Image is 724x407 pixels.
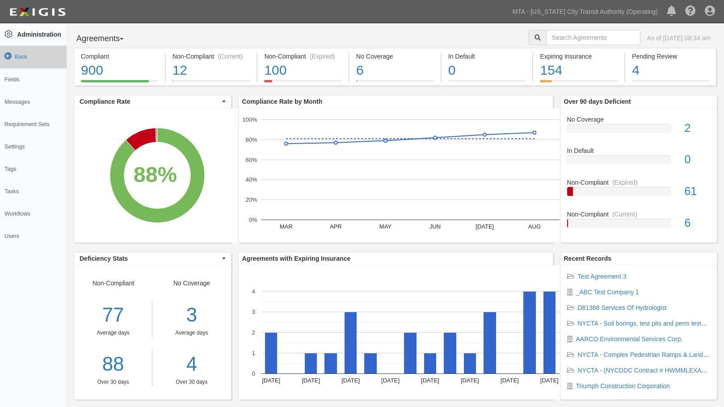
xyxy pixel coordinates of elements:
button: Compliance Rate [74,95,231,108]
text: [DATE] [302,377,320,384]
a: Compliant900 [74,80,165,87]
div: Non-Compliant (Current) [173,52,250,61]
div: In Default [448,52,526,61]
i: Help Center - Complianz [685,6,696,17]
div: 100 [264,61,342,80]
a: No Coverage6 [349,80,441,87]
div: Non-Compliant [560,210,717,219]
a: _ABC Test Company 1 [576,288,639,296]
b: Over 90 days Deficient [564,98,631,105]
div: 88% [134,159,177,190]
div: 3 [159,301,224,329]
text: [DATE] [341,377,360,384]
text: 20% [245,196,257,203]
text: 80% [245,136,257,143]
div: No Coverage [152,279,231,386]
button: Deficiency Stats [74,252,231,265]
div: 154 [540,61,618,80]
div: No Coverage [356,52,434,61]
a: Triumph Construction Corporation [576,382,670,390]
text: [DATE] [381,377,400,384]
input: Search Agreements [546,30,640,45]
div: Average days [74,329,152,337]
text: 3 [252,309,255,315]
div: Expiring Insurance [540,52,618,61]
span: Compliance Rate [80,97,220,106]
div: 0 [448,61,526,80]
text: APR [329,223,341,230]
text: 60% [245,156,257,163]
text: MAR [279,223,292,230]
a: MTA - [US_STATE] City Transit Authority (Operating) [508,3,662,21]
a: Non-Compliant(Current)12 [166,80,257,87]
div: (Expired) [612,178,638,187]
div: (Current) [612,210,637,219]
button: Agreements [74,30,141,48]
div: Average days [159,329,224,337]
div: Pending Review [632,52,709,61]
text: 2 [252,329,255,336]
a: Non-Compliant(Current)6 [567,210,711,235]
b: Compliance Rate by Month [242,98,323,105]
div: 6 [678,215,717,231]
div: Compliant [81,52,158,61]
svg: A chart. [239,108,571,242]
img: Logo [7,4,68,20]
a: 88 [74,350,152,378]
a: Non-Compliant(Expired)61 [567,178,711,210]
a: No Coverage2 [567,115,711,147]
text: 1 [252,350,255,356]
text: 0% [248,216,257,223]
text: AUG [528,223,540,230]
a: In Default0 [442,80,533,87]
svg: A chart. [239,265,571,399]
div: 12 [173,61,250,80]
div: 6 [356,61,434,80]
text: 0 [252,370,255,377]
text: MAY [379,223,391,230]
text: [DATE] [476,223,494,230]
span: Deficiency Stats [80,254,220,263]
text: 4 [252,288,255,295]
div: 900 [81,61,158,80]
a: Non-Compliant(Expired)100 [257,80,349,87]
svg: A chart. [74,108,240,242]
a: Expiring Insurance154 [533,80,624,87]
div: Non-Compliant [560,178,717,187]
div: (Current) [218,52,243,61]
text: 40% [245,176,257,183]
div: 2 [678,120,717,136]
text: JUN [429,223,440,230]
text: 100% [242,116,257,123]
a: Test Agreement 3 [578,273,627,280]
b: Recent Records [564,255,612,262]
div: Over 30 days [159,378,224,386]
a: Pending Review4 [625,80,716,87]
text: [DATE] [262,377,280,384]
div: In Default [560,146,717,155]
div: 0 [678,152,717,168]
a: D81368 Services Of Hydrologist [578,304,667,311]
div: Non-Compliant (Expired) [264,52,342,61]
div: 77 [74,301,152,329]
a: In Default0 [567,146,711,178]
div: Over 30 days [74,378,152,386]
div: 61 [678,183,717,199]
div: 4 [632,61,709,80]
div: No Coverage [560,115,717,124]
div: (Expired) [310,52,335,61]
strong: Administration [17,31,61,38]
div: As of [DATE] 08:34 am [647,34,711,42]
div: Non-Compliant [74,279,152,386]
text: [DATE] [500,377,518,384]
text: [DATE] [460,377,479,384]
a: AARCO Environmental Services Corp. [576,335,683,343]
b: Agreements with Expiring Insurance [242,255,351,262]
text: [DATE] [421,377,439,384]
a: 4 [159,350,224,378]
